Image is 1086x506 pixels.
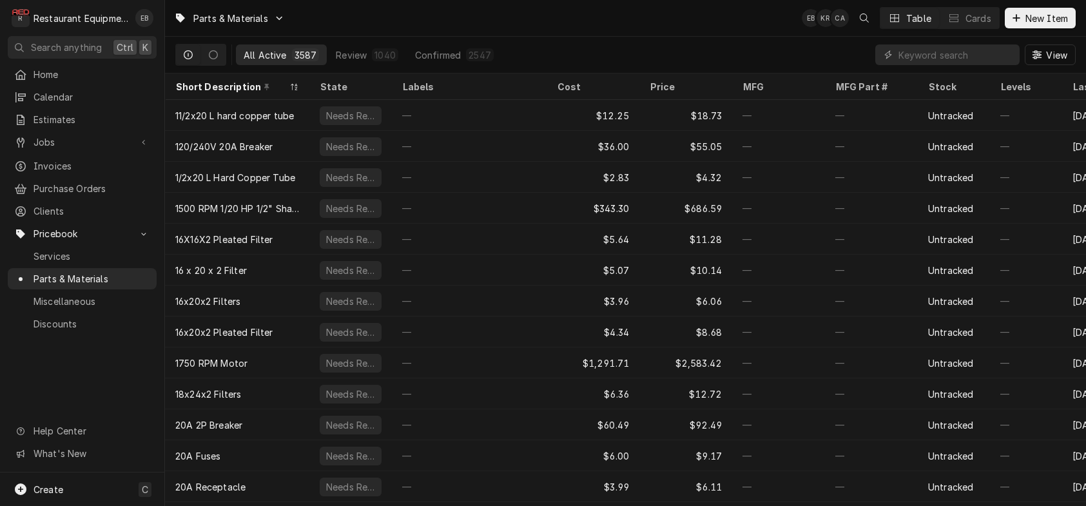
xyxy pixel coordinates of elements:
[802,9,820,27] div: Emily Bird's Avatar
[392,162,547,193] div: —
[8,64,157,85] a: Home
[825,100,918,131] div: —
[639,409,732,440] div: $92.49
[639,286,732,316] div: $6.06
[175,80,286,93] div: Short Description
[817,9,835,27] div: Kelli Robinette's Avatar
[8,313,157,335] a: Discounts
[928,480,973,494] div: Untracked
[990,440,1062,471] div: —
[1000,80,1049,93] div: Levels
[34,159,150,173] span: Invoices
[175,171,295,184] div: 1/2x20 L Hard Copper Tube
[142,41,148,54] span: K
[8,155,157,177] a: Invoices
[392,409,547,440] div: —
[825,316,918,347] div: —
[175,264,247,277] div: 16 x 20 x 2 Filter
[392,255,547,286] div: —
[817,9,835,27] div: KR
[175,140,273,153] div: 120/240V 20A Breaker
[825,224,918,255] div: —
[547,378,639,409] div: $6.36
[928,202,973,215] div: Untracked
[392,378,547,409] div: —
[825,471,918,502] div: —
[547,286,639,316] div: $3.96
[34,317,150,331] span: Discounts
[990,100,1062,131] div: —
[325,264,376,277] div: Needs Review
[990,162,1062,193] div: —
[8,86,157,108] a: Calendar
[854,8,875,28] button: Open search
[175,109,294,122] div: 11/2x20 L hard copper tube
[12,9,30,27] div: R
[34,68,150,81] span: Home
[639,471,732,502] div: $6.11
[320,80,379,93] div: State
[928,80,977,93] div: Stock
[175,233,273,246] div: 16X16X2 Pleated Filter
[325,418,376,432] div: Needs Review
[193,12,268,25] span: Parts & Materials
[990,224,1062,255] div: —
[825,378,918,409] div: —
[175,418,242,432] div: 20A 2P Breaker
[135,9,153,27] div: EB
[928,264,973,277] div: Untracked
[374,48,396,62] div: 1040
[547,162,639,193] div: $2.83
[825,286,918,316] div: —
[12,9,30,27] div: Restaurant Equipment Diagnostics's Avatar
[1023,12,1071,25] span: New Item
[547,440,639,471] div: $6.00
[34,272,150,286] span: Parts & Materials
[928,109,973,122] div: Untracked
[8,443,157,464] a: Go to What's New
[639,193,732,224] div: $686.59
[825,162,918,193] div: —
[34,227,131,240] span: Pricebook
[392,440,547,471] div: —
[990,409,1062,440] div: —
[325,356,376,370] div: Needs Review
[547,316,639,347] div: $4.34
[825,193,918,224] div: —
[825,347,918,378] div: —
[175,295,240,308] div: 16x20x2 Filters
[325,109,376,122] div: Needs Review
[1043,48,1070,62] span: View
[547,255,639,286] div: $5.07
[965,12,991,25] div: Cards
[175,449,220,463] div: 20A Fuses
[557,80,626,93] div: Cost
[392,347,547,378] div: —
[325,295,376,308] div: Needs Review
[732,131,825,162] div: —
[990,471,1062,502] div: —
[639,100,732,131] div: $18.73
[8,36,157,59] button: Search anythingCtrlK
[732,378,825,409] div: —
[990,193,1062,224] div: —
[732,471,825,502] div: —
[928,295,973,308] div: Untracked
[547,347,639,378] div: $1,291.71
[928,387,973,401] div: Untracked
[392,286,547,316] div: —
[928,418,973,432] div: Untracked
[8,223,157,244] a: Go to Pricebook
[175,326,273,339] div: 16x20x2 Pleated Filter
[732,100,825,131] div: —
[906,12,931,25] div: Table
[732,316,825,347] div: —
[336,48,367,62] div: Review
[732,224,825,255] div: —
[547,471,639,502] div: $3.99
[732,286,825,316] div: —
[34,424,149,438] span: Help Center
[547,409,639,440] div: $60.49
[31,41,102,54] span: Search anything
[34,295,150,308] span: Miscellaneous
